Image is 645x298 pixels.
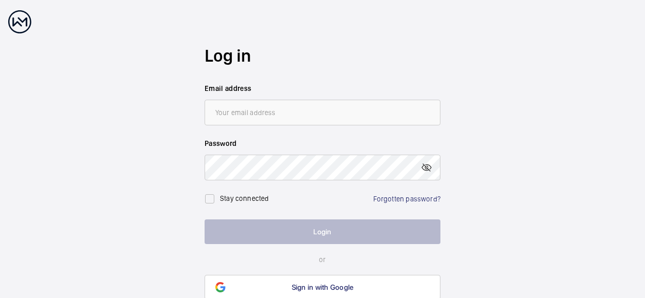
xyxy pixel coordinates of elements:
a: Forgotten password? [373,195,440,203]
input: Your email address [205,100,440,125]
button: Login [205,219,440,244]
label: Stay connected [220,194,269,202]
span: Sign in with Google [292,283,354,291]
label: Email address [205,83,440,94]
h2: Log in [205,44,440,68]
label: Password [205,138,440,148]
p: or [205,254,440,265]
